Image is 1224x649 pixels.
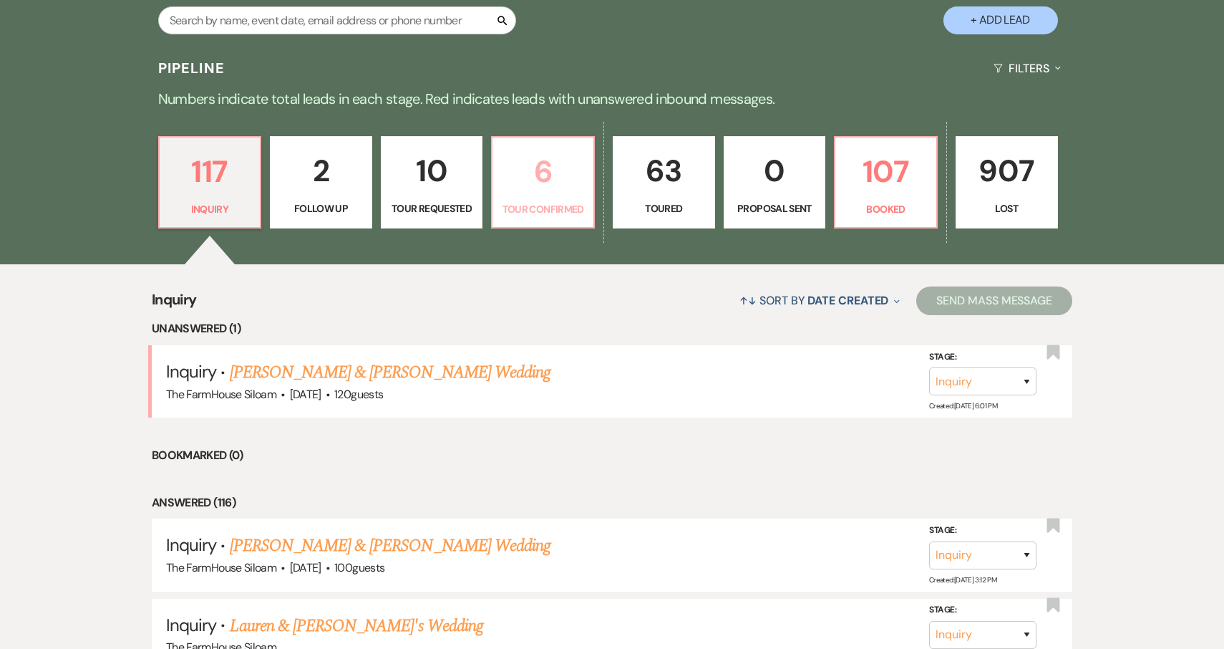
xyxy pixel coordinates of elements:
button: Sort By Date Created [734,282,905,319]
p: Follow Up [279,201,363,216]
button: Send Mass Message [916,287,1072,315]
label: Stage: [929,523,1036,539]
h3: Pipeline [158,58,225,78]
a: 107Booked [834,136,938,229]
p: 907 [965,147,1049,195]
span: The FarmHouse Siloam [166,560,276,575]
li: Unanswered (1) [152,319,1072,338]
p: Tour Confirmed [501,201,585,217]
label: Stage: [929,602,1036,618]
p: 63 [622,147,706,195]
span: Created: [DATE] 3:12 PM [929,575,996,584]
span: The FarmHouse Siloam [166,387,276,402]
span: Inquiry [152,289,197,319]
p: Toured [622,201,706,216]
a: 6Tour Confirmed [491,136,595,229]
a: [PERSON_NAME] & [PERSON_NAME] Wedding [230,360,550,385]
span: Inquiry [166,614,216,636]
p: Proposal Sent [733,201,817,216]
span: 100 guests [334,560,384,575]
p: 117 [168,148,252,196]
a: 10Tour Requested [381,136,483,229]
p: Numbers indicate total leads in each stage. Red indicates leads with unanswered inbound messages. [97,87,1127,110]
p: 2 [279,147,363,195]
a: 0Proposal Sent [724,136,826,229]
a: Lauren & [PERSON_NAME]'s Wedding [230,613,483,639]
a: 117Inquiry [158,136,262,229]
span: [DATE] [290,387,321,402]
p: Inquiry [168,201,252,217]
span: Inquiry [166,534,216,556]
input: Search by name, event date, email address or phone number [158,6,516,34]
button: Filters [988,49,1066,87]
p: Tour Requested [390,201,474,216]
p: Booked [844,201,928,217]
span: [DATE] [290,560,321,575]
li: Bookmarked (0) [152,446,1072,465]
span: Inquiry [166,360,216,383]
a: 2Follow Up [270,136,372,229]
label: Stage: [929,349,1036,365]
button: + Add Lead [943,6,1058,34]
a: 907Lost [956,136,1058,229]
span: 120 guests [334,387,383,402]
a: 63Toured [613,136,715,229]
span: Date Created [807,293,888,308]
li: Answered (116) [152,494,1072,512]
p: 107 [844,148,928,196]
span: Created: [DATE] 6:01 PM [929,401,997,410]
p: 0 [733,147,817,195]
p: 6 [501,148,585,196]
p: Lost [965,201,1049,216]
span: ↑↓ [739,293,757,308]
a: [PERSON_NAME] & [PERSON_NAME] Wedding [230,533,550,559]
p: 10 [390,147,474,195]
